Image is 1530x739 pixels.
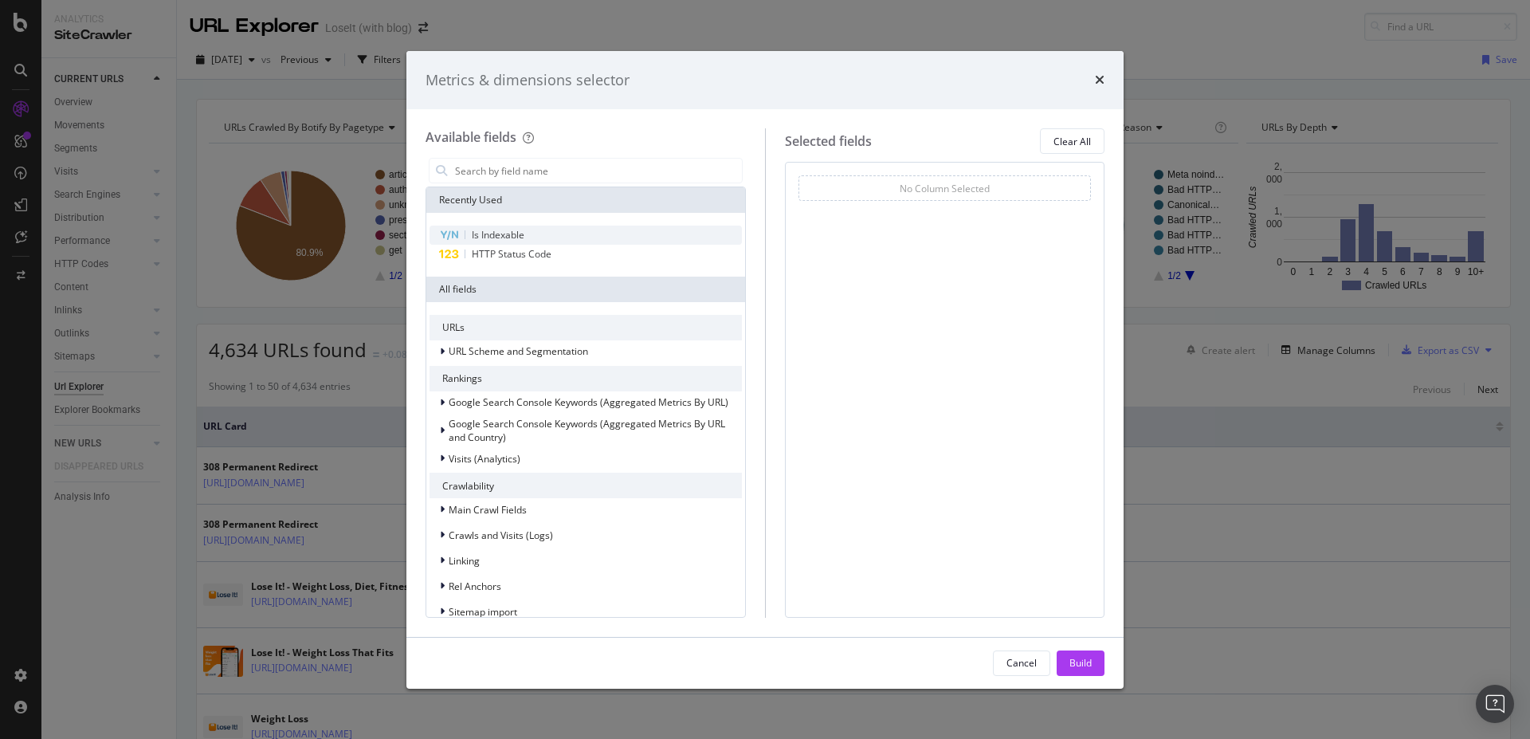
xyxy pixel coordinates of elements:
[406,51,1124,689] div: modal
[453,159,742,183] input: Search by field name
[1040,128,1104,154] button: Clear All
[1476,685,1514,723] div: Open Intercom Messenger
[449,554,480,568] span: Linking
[426,70,630,91] div: Metrics & dimensions selector
[426,277,745,302] div: All fields
[472,247,551,261] span: HTTP Status Code
[1057,651,1104,676] button: Build
[426,187,745,213] div: Recently Used
[430,315,742,340] div: URLs
[1006,656,1037,670] div: Cancel
[449,529,553,542] span: Crawls and Visits (Logs)
[430,366,742,391] div: Rankings
[449,417,725,444] span: Google Search Console Keywords (Aggregated Metrics By URL and Country)
[472,228,524,242] span: Is Indexable
[1053,135,1091,148] div: Clear All
[449,452,520,466] span: Visits (Analytics)
[449,344,588,358] span: URL Scheme and Segmentation
[449,605,517,619] span: Sitemap import
[1069,656,1092,670] div: Build
[449,580,501,593] span: Rel Anchors
[1095,70,1104,91] div: times
[430,473,742,498] div: Crawlability
[785,132,872,151] div: Selected fields
[900,182,990,195] div: No Column Selected
[449,395,728,409] span: Google Search Console Keywords (Aggregated Metrics By URL)
[993,651,1050,676] button: Cancel
[426,128,516,146] div: Available fields
[449,503,527,517] span: Main Crawl Fields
